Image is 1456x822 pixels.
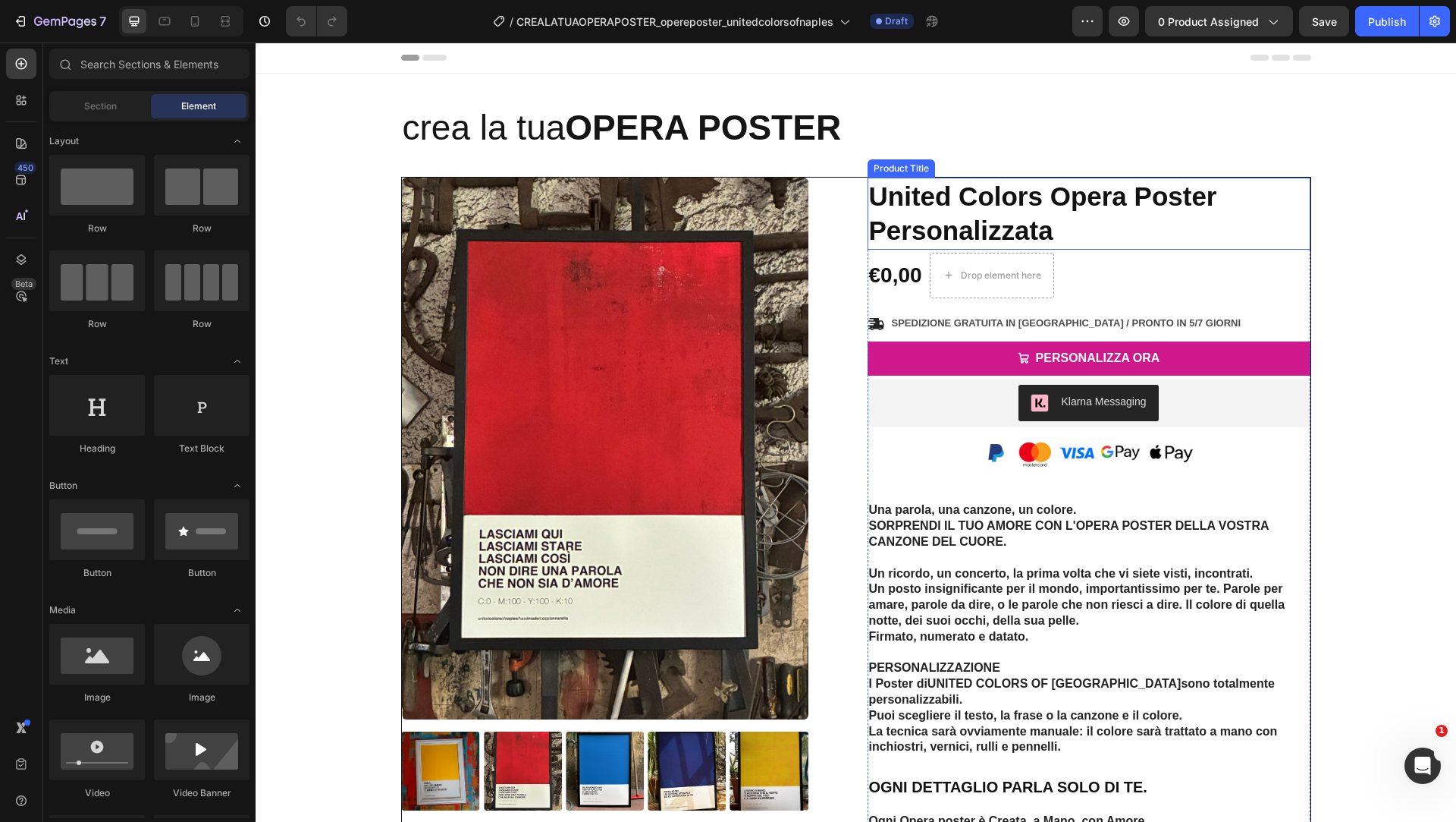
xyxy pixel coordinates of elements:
[1436,725,1448,737] span: 1
[256,43,1456,822] iframe: Design area
[6,6,113,36] button: 7
[1158,14,1259,30] span: 0 product assigned
[885,14,908,28] span: Draft
[636,275,986,288] p: SPEDIZIONE GRATUITA IN [GEOGRAPHIC_DATA] / PRONTO IN 5/7 GIORNI
[49,442,145,455] div: Heading
[225,129,249,153] span: Toggle open
[612,135,1055,207] h1: United Colors Opera Poster Personalizzata
[1355,6,1419,36] button: Publish
[1145,6,1293,36] button: 0 product assigned
[613,508,1053,713] p: Un ricordo, un concerto, la prima volta che vi siete visti, incontrati. Un posto insignificante p...
[613,460,1053,476] p: Una parola, una canzone, un colore.
[309,65,585,105] strong: OPERA POSTER
[613,736,892,753] strong: OGNI DETTAGLIO PARLA SOLO DI TE.
[225,474,249,498] span: Toggle open
[225,598,249,622] span: Toggle open
[286,6,347,36] div: Undo/Redo
[154,317,249,331] div: Row
[14,162,36,174] div: 450
[154,691,249,704] div: Image
[49,786,145,800] div: Video
[49,354,68,368] span: Text
[780,305,905,327] div: PERSONALIZZA ORA
[775,351,793,370] img: CKSe1sH0lu8CEAE=.png
[612,299,1055,333] button: PERSONALIZZA ORA
[705,227,786,239] div: Drop element here
[225,349,249,373] span: Toggle open
[84,99,117,113] span: Section
[11,278,36,290] div: Beta
[49,222,145,235] div: Row
[1404,748,1441,784] iframe: Intercom live chat
[672,635,926,647] strong: UNITED COLORS OF [GEOGRAPHIC_DATA]
[613,771,1053,787] p: Ogni Opera poster è Creata a Mano, con Amore.
[1368,14,1406,30] div: Publish
[154,442,249,455] div: Text Block
[805,351,890,367] div: Klarna Messaging
[49,691,145,704] div: Image
[763,342,902,379] button: Klarna Messaging
[615,119,676,133] div: Product Title
[49,603,76,617] span: Media
[154,222,249,235] div: Row
[154,566,249,580] div: Button
[720,389,947,432] img: gempages_554237559480255348-999265cc-94f2-4ff5-a363-2696c919d3de.jpg
[1299,6,1349,36] button: Save
[49,566,145,580] div: Button
[154,786,249,800] div: Video Banner
[49,134,79,148] span: Layout
[613,619,745,631] strong: PERSONALIZZAZIONE
[613,476,1053,508] p: SORPRENDI IL TUO AMORE CON L'OPERA POSTER DELLA VOSTRA CANZONE DEL CUORE.
[510,14,513,30] span: /
[49,49,249,79] input: Search Sections & Elements
[516,14,833,30] span: CREALATUAOPERAPOSTER_opereposter_unitedcolorsofnaples
[99,12,106,30] p: 7
[49,317,145,331] div: Row
[1312,15,1337,28] span: Save
[49,479,77,493] span: Button
[612,218,668,248] div: €0,00
[181,99,216,113] span: Element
